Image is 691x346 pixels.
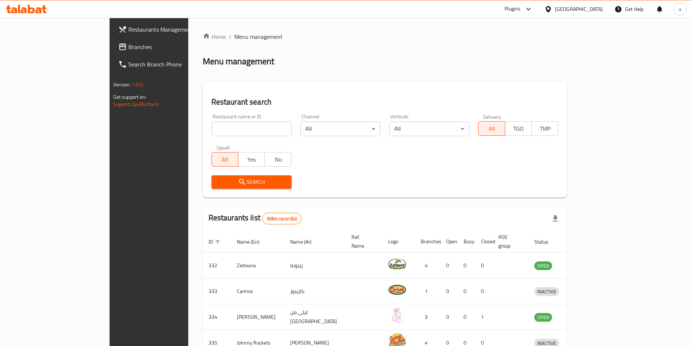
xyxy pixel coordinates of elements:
[458,304,475,330] td: 0
[415,278,440,304] td: 1
[264,152,291,167] button: No
[203,56,274,67] h2: Menu management
[284,278,346,304] td: كارينوز
[211,97,559,107] h2: Restaurant search
[237,237,269,246] span: Name (En)
[211,175,292,189] button: Search
[241,154,262,165] span: Yes
[389,122,469,136] div: All
[209,237,222,246] span: ID
[440,253,458,278] td: 0
[388,255,406,273] img: Zeitouna
[483,114,501,119] label: Delivery
[112,21,225,38] a: Restaurants Management
[508,123,529,134] span: TGO
[229,32,231,41] li: /
[351,233,374,250] span: Ref. Name
[300,122,381,136] div: All
[112,56,225,73] a: Search Branch Phone
[211,152,238,167] button: All
[534,237,558,246] span: Status
[534,313,552,322] span: OPEN
[475,231,493,253] th: Closed
[238,152,265,167] button: Yes
[388,281,406,299] img: Carinos
[268,154,288,165] span: No
[290,237,321,246] span: Name (Ar)
[112,38,225,56] a: Branches
[679,5,681,13] span: a
[534,261,552,270] div: OPEN
[113,92,147,102] span: Get support on:
[505,121,532,136] button: TGO
[231,278,284,304] td: Carinos
[284,304,346,330] td: ليلى من [GEOGRAPHIC_DATA]
[113,99,159,109] a: Support.OpsPlatform
[547,210,564,227] div: Export file
[458,278,475,304] td: 0
[458,253,475,278] td: 0
[388,306,406,325] img: Leila Min Lebnan
[498,233,520,250] span: POS group
[262,213,301,224] div: Total records count
[382,231,415,253] th: Logo
[478,121,505,136] button: All
[217,178,286,187] span: Search
[531,121,558,136] button: TMP
[534,288,559,296] span: INACTIVE
[263,215,301,222] span: 6084 record(s)
[440,304,458,330] td: 0
[231,304,284,330] td: [PERSON_NAME]
[203,32,567,41] nav: breadcrumb
[284,253,346,278] td: زيتونة
[415,304,440,330] td: 3
[234,32,283,41] span: Menu management
[440,278,458,304] td: 0
[217,145,230,150] label: Upsell
[475,253,493,278] td: 0
[534,262,552,270] span: OPEN
[440,231,458,253] th: Open
[415,253,440,278] td: 4
[209,212,302,224] h2: Restaurants list
[215,154,235,165] span: All
[231,253,284,278] td: Zeitouna
[505,5,521,13] div: Plugins
[535,123,555,134] span: TMP
[128,42,219,51] span: Branches
[481,123,502,134] span: All
[458,231,475,253] th: Busy
[555,5,603,13] div: [GEOGRAPHIC_DATA]
[128,60,219,69] span: Search Branch Phone
[415,231,440,253] th: Branches
[475,278,493,304] td: 0
[113,80,131,89] span: Version:
[132,80,143,89] span: 1.0.0
[211,122,292,136] input: Search for restaurant name or ID..
[475,304,493,330] td: 1
[128,25,219,34] span: Restaurants Management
